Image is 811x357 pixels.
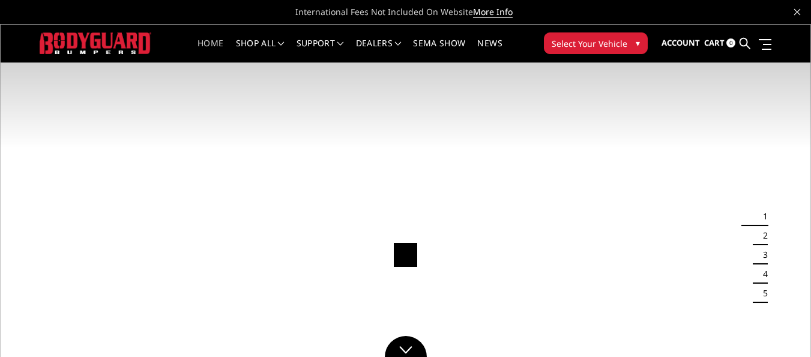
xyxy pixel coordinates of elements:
img: BODYGUARD BUMPERS [40,32,152,55]
button: 4 of 5 [756,264,768,284]
a: News [477,39,502,63]
a: Account [662,27,700,59]
a: Click to Down [385,336,427,357]
a: SEMA Show [413,39,465,63]
button: 1 of 5 [756,207,768,226]
a: Cart 0 [704,27,735,59]
button: 2 of 5 [756,226,768,245]
span: Select Your Vehicle [552,37,627,50]
button: 3 of 5 [756,245,768,264]
a: Support [297,39,344,63]
button: 5 of 5 [756,284,768,303]
span: Account [662,37,700,48]
a: More Info [473,6,513,18]
span: 0 [726,38,735,47]
a: shop all [236,39,285,63]
a: Dealers [356,39,402,63]
button: Select Your Vehicle [544,32,648,54]
span: ▾ [636,37,640,49]
span: Cart [704,37,725,48]
a: Home [197,39,223,63]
